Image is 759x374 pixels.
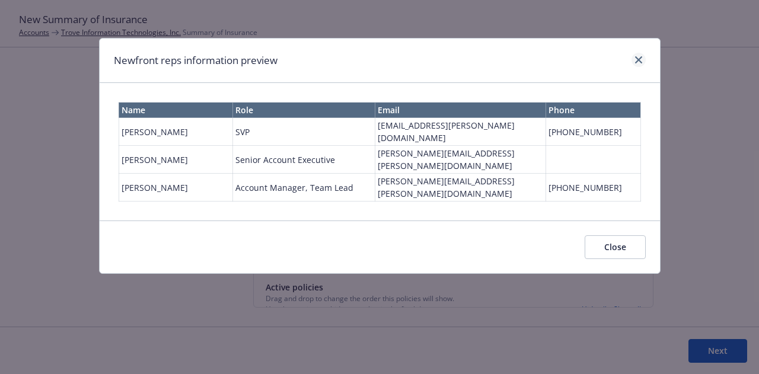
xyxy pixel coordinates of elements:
td: [PERSON_NAME][EMAIL_ADDRESS][PERSON_NAME][DOMAIN_NAME] [375,146,546,174]
td: [PERSON_NAME] [119,118,232,146]
td: Account Manager, Team Lead [232,174,375,202]
td: [PERSON_NAME] [119,146,232,174]
h1: Newfront reps information preview [114,53,278,68]
td: [EMAIL_ADDRESS][PERSON_NAME][DOMAIN_NAME] [375,118,546,146]
button: Close [585,235,646,259]
th: Name [119,103,232,118]
td: Senior Account Executive [232,146,375,174]
td: [PHONE_NUMBER] [546,118,640,146]
a: close [632,53,646,67]
td: [PHONE_NUMBER] [546,174,640,202]
td: [PERSON_NAME] [119,174,232,202]
th: Phone [546,103,640,118]
th: Role [232,103,375,118]
th: Email [375,103,546,118]
td: SVP [232,118,375,146]
td: [PERSON_NAME][EMAIL_ADDRESS][PERSON_NAME][DOMAIN_NAME] [375,174,546,202]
